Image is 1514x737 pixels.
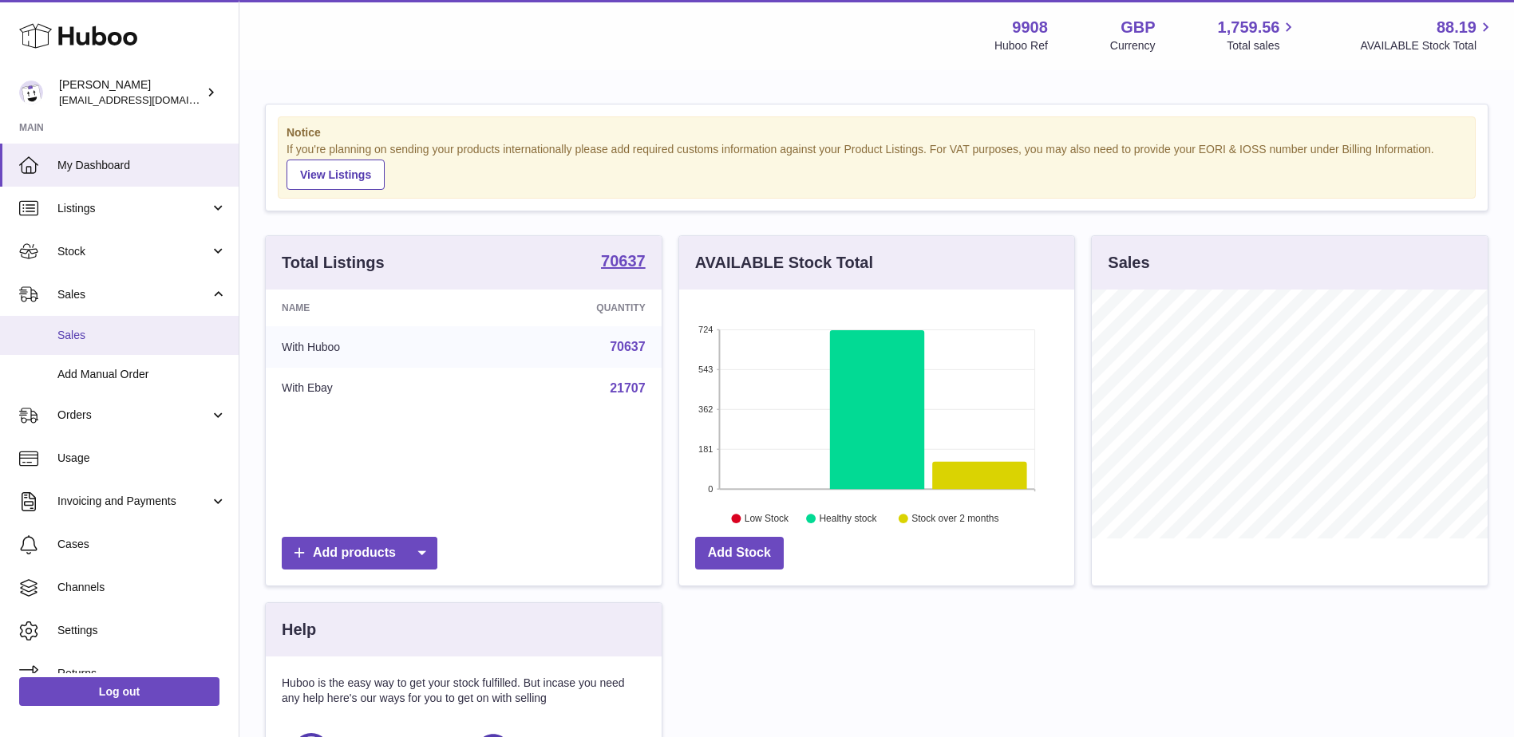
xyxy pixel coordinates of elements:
span: Sales [57,328,227,343]
strong: Notice [287,125,1467,140]
span: Settings [57,623,227,638]
span: [EMAIL_ADDRESS][DOMAIN_NAME] [59,93,235,106]
a: Add Stock [695,537,784,569]
text: Stock over 2 months [911,513,998,524]
span: Stock [57,244,210,259]
a: 21707 [610,381,646,395]
span: 1,759.56 [1218,17,1280,38]
text: Low Stock [745,513,789,524]
span: Total sales [1227,38,1298,53]
a: 1,759.56 Total sales [1218,17,1299,53]
h3: AVAILABLE Stock Total [695,252,873,274]
text: 543 [698,365,713,374]
span: Orders [57,408,210,423]
p: Huboo is the easy way to get your stock fulfilled. But incase you need any help here's our ways f... [282,676,646,706]
span: My Dashboard [57,158,227,173]
span: Cases [57,537,227,552]
text: 181 [698,444,713,454]
div: Currency [1110,38,1156,53]
span: 88.19 [1437,17,1476,38]
strong: 9908 [1012,17,1048,38]
text: Healthy stock [819,513,877,524]
a: Log out [19,677,219,706]
td: With Ebay [266,368,474,409]
text: 724 [698,325,713,334]
div: If you're planning on sending your products internationally please add required customs informati... [287,142,1467,190]
span: Add Manual Order [57,367,227,382]
a: 88.19 AVAILABLE Stock Total [1360,17,1495,53]
th: Name [266,290,474,326]
span: Sales [57,287,210,302]
a: View Listings [287,160,385,190]
text: 0 [708,484,713,494]
text: 362 [698,404,713,414]
span: Invoicing and Payments [57,494,210,509]
a: Add products [282,537,437,569]
img: internalAdmin-9908@internal.huboo.com [19,81,43,104]
span: Listings [57,201,210,216]
h3: Total Listings [282,252,385,274]
a: 70637 [601,253,646,272]
span: Returns [57,666,227,681]
strong: GBP [1121,17,1155,38]
td: With Huboo [266,326,474,368]
strong: 70637 [601,253,646,269]
span: Channels [57,580,227,595]
span: AVAILABLE Stock Total [1360,38,1495,53]
span: Usage [57,451,227,466]
h3: Sales [1108,252,1149,274]
a: 70637 [610,340,646,353]
div: Huboo Ref [994,38,1048,53]
h3: Help [282,619,316,640]
th: Quantity [474,290,661,326]
div: [PERSON_NAME] [59,77,203,108]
